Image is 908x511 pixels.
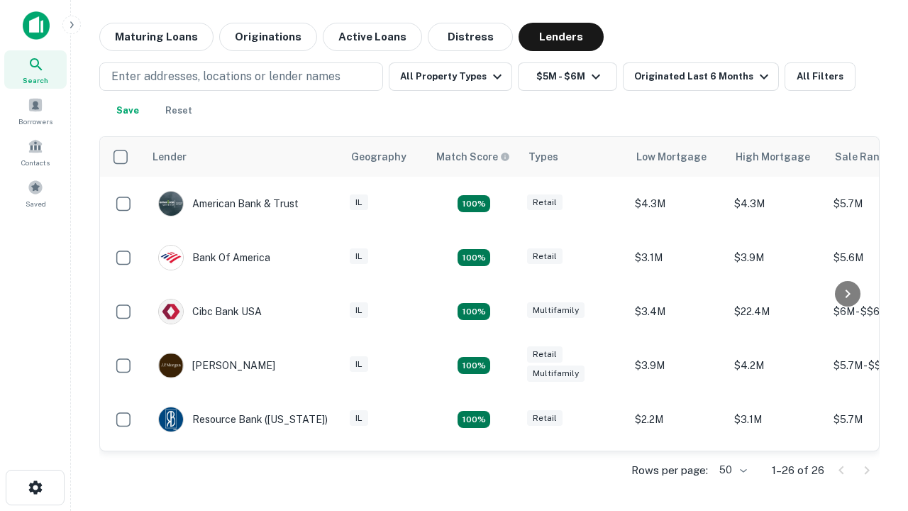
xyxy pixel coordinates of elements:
img: capitalize-icon.png [23,11,50,40]
div: Resource Bank ([US_STATE]) [158,407,328,432]
div: Types [528,148,558,165]
div: Retail [527,248,563,265]
td: $19.4M [628,446,727,500]
p: 1–26 of 26 [772,462,824,479]
td: $4.3M [628,177,727,231]
td: $2.2M [628,392,727,446]
p: Enter addresses, locations or lender names [111,68,340,85]
button: Distress [428,23,513,51]
div: Bank Of America [158,245,270,270]
div: Matching Properties: 4, hasApolloMatch: undefined [458,303,490,320]
img: picture [159,300,183,324]
div: Capitalize uses an advanced AI algorithm to match your search with the best lender. The match sco... [436,149,510,165]
iframe: Chat Widget [837,352,908,420]
button: Originations [219,23,317,51]
div: Retail [527,346,563,363]
a: Saved [4,174,67,212]
span: Search [23,75,48,86]
td: $4.3M [727,177,826,231]
img: picture [159,407,183,432]
a: Borrowers [4,92,67,130]
button: $5M - $6M [518,62,617,91]
div: Multifamily [527,302,585,319]
th: Lender [144,137,343,177]
td: $3.1M [727,392,826,446]
td: $19.4M [727,446,826,500]
div: Retail [527,410,563,427]
a: Search [4,50,67,89]
button: Active Loans [323,23,422,51]
div: 50 [714,460,749,480]
div: American Bank & Trust [158,191,299,216]
button: Reset [156,97,201,125]
div: Matching Properties: 4, hasApolloMatch: undefined [458,411,490,428]
button: All Property Types [389,62,512,91]
div: Geography [351,148,406,165]
th: Types [520,137,628,177]
td: $3.4M [628,285,727,339]
td: $3.1M [628,231,727,285]
button: Maturing Loans [99,23,214,51]
img: picture [159,353,183,378]
img: picture [159,192,183,216]
span: Contacts [21,157,50,168]
td: $3.9M [628,339,727,392]
span: Borrowers [18,116,52,127]
td: $4.2M [727,339,826,392]
div: IL [350,410,368,427]
button: Save your search to get updates of matches that match your search criteria. [105,97,150,125]
div: IL [350,194,368,211]
div: High Mortgage [736,148,810,165]
h6: Match Score [436,149,507,165]
div: IL [350,248,368,265]
button: Lenders [519,23,604,51]
div: Lender [153,148,187,165]
th: High Mortgage [727,137,826,177]
th: Low Mortgage [628,137,727,177]
img: picture [159,246,183,270]
td: $22.4M [727,285,826,339]
button: Enter addresses, locations or lender names [99,62,383,91]
div: Low Mortgage [636,148,707,165]
div: Matching Properties: 4, hasApolloMatch: undefined [458,249,490,266]
p: Rows per page: [631,462,708,479]
div: Originated Last 6 Months [634,68,773,85]
div: Cibc Bank USA [158,299,262,324]
div: IL [350,356,368,373]
div: [PERSON_NAME] [158,353,275,378]
a: Contacts [4,133,67,171]
div: Retail [527,194,563,211]
th: Geography [343,137,428,177]
div: Matching Properties: 7, hasApolloMatch: undefined [458,195,490,212]
div: IL [350,302,368,319]
td: $3.9M [727,231,826,285]
button: All Filters [785,62,856,91]
button: Originated Last 6 Months [623,62,779,91]
span: Saved [26,198,46,209]
div: Matching Properties: 4, hasApolloMatch: undefined [458,357,490,374]
th: Capitalize uses an advanced AI algorithm to match your search with the best lender. The match sco... [428,137,520,177]
div: Multifamily [527,366,585,382]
